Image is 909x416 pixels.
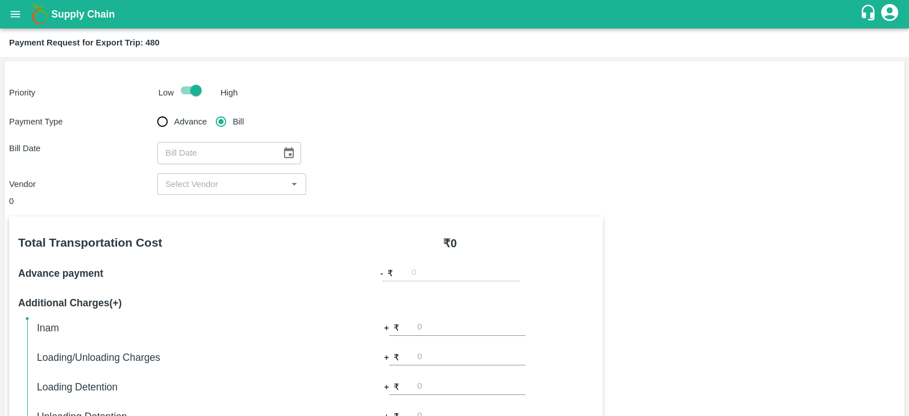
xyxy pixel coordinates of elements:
img: logo [28,3,51,26]
p: Low [159,86,174,99]
input: Select Vendor [161,177,283,192]
h6: Loading Detention [37,379,315,395]
button: open drawer [2,1,28,27]
p: ₹ [394,381,399,393]
input: Bill Date [157,142,273,164]
a: Supply Chain [51,6,860,22]
h6: Loading/Unloading Charges [37,350,315,365]
span: Advance [174,115,207,128]
p: Priority [9,86,154,99]
input: 0 [418,350,526,365]
b: Supply Chain [51,9,115,20]
p: High [220,86,238,99]
input: 0 [418,380,526,395]
b: Payment Request for Export Trip: 480 [9,38,160,47]
p: Payment Type [9,115,157,128]
input: 0 [411,266,519,281]
b: ₹ 0 [443,237,457,249]
b: + [384,381,389,393]
b: Additional Charges(+) [18,297,122,309]
p: Vendor [9,178,157,190]
b: - [381,267,383,280]
p: ₹ [394,322,399,334]
b: + [384,322,389,334]
p: Bill Date [9,142,157,155]
b: Advance payment [18,268,103,279]
p: ₹ [387,267,393,280]
div: account of current user [879,2,900,26]
div: customer-support [860,4,879,24]
b: Total Transportation Cost [18,236,162,249]
input: 0 [418,321,526,336]
p: ₹ [394,351,399,364]
b: + [384,351,389,364]
button: Open [287,177,302,192]
div: 0 [9,195,603,207]
span: Bill [233,115,244,128]
h6: Inam [37,320,315,336]
button: Choose date [278,142,299,164]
